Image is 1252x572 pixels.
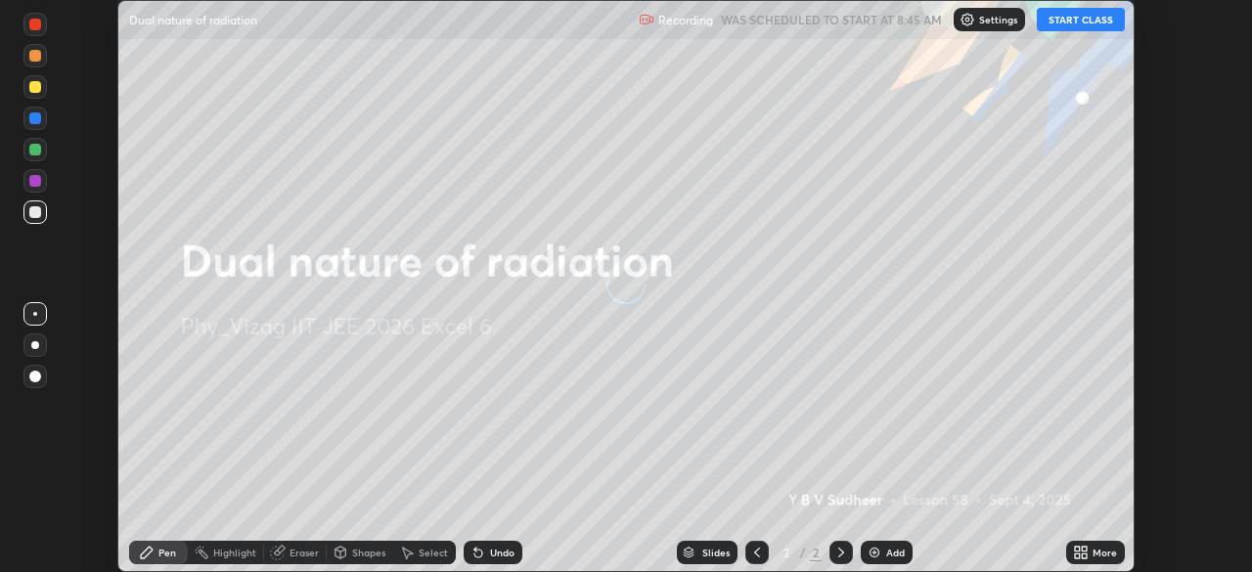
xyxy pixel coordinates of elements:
div: / [800,547,806,558]
p: Recording [658,13,713,27]
img: recording.375f2c34.svg [639,12,654,27]
div: More [1093,548,1117,557]
div: Shapes [352,548,385,557]
div: Pen [158,548,176,557]
img: class-settings-icons [960,12,975,27]
img: add-slide-button [867,545,882,560]
div: Highlight [213,548,256,557]
div: 2 [810,544,822,561]
div: Select [419,548,448,557]
div: 2 [777,547,796,558]
div: Eraser [290,548,319,557]
h5: WAS SCHEDULED TO START AT 8:45 AM [721,11,942,28]
div: Slides [702,548,730,557]
div: Add [886,548,905,557]
div: Undo [490,548,514,557]
p: Dual nature of radiation [129,12,257,27]
button: START CLASS [1037,8,1125,31]
p: Settings [979,15,1017,24]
